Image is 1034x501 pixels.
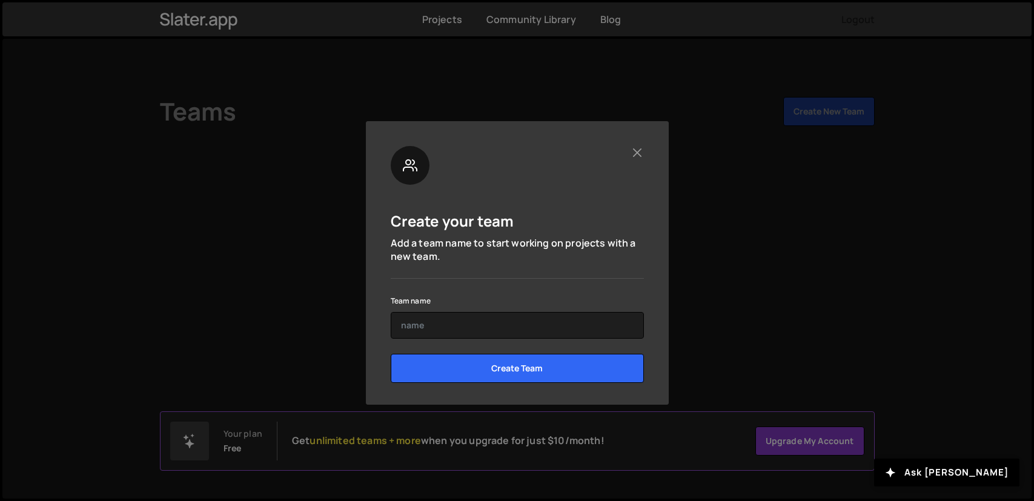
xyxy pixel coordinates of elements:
[631,146,644,159] button: Close
[391,354,644,383] input: Create Team
[391,295,431,307] label: Team name
[391,236,644,264] p: Add a team name to start working on projects with a new team.
[874,459,1019,486] button: Ask [PERSON_NAME]
[391,312,644,339] input: name
[391,211,514,230] h5: Create your team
